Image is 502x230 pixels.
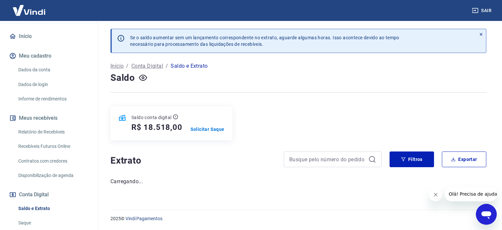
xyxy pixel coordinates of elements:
[171,62,208,70] p: Saldo e Extrato
[191,126,225,133] a: Solicitar Saque
[16,216,90,230] a: Saque
[16,140,90,153] a: Recebíveis Futuros Online
[166,62,168,70] p: /
[131,114,172,121] p: Saldo conta digital
[125,216,162,221] a: Vindi Pagamentos
[110,71,135,84] h4: Saldo
[476,204,497,225] iframe: Botão para abrir a janela de mensagens
[16,169,90,182] a: Disponibilização de agenda
[429,188,442,201] iframe: Fechar mensagem
[442,151,486,167] button: Exportar
[110,178,486,186] p: Carregando...
[16,63,90,77] a: Dados da conta
[16,202,90,215] a: Saldo e Extrato
[445,187,497,201] iframe: Mensagem da empresa
[289,154,366,164] input: Busque pelo número do pedido
[8,187,90,202] button: Conta Digital
[130,34,399,47] p: Se o saldo aumentar sem um lançamento correspondente no extrato, aguarde algumas horas. Isso acon...
[8,29,90,44] a: Início
[16,92,90,106] a: Informe de rendimentos
[126,62,128,70] p: /
[110,62,124,70] a: Início
[471,5,494,17] button: Sair
[390,151,434,167] button: Filtros
[8,111,90,125] button: Meus recebíveis
[131,62,163,70] a: Conta Digital
[8,0,50,20] img: Vindi
[16,154,90,168] a: Contratos com credores
[110,154,276,167] h4: Extrato
[16,78,90,91] a: Dados de login
[16,125,90,139] a: Relatório de Recebíveis
[4,5,55,10] span: Olá! Precisa de ajuda?
[8,49,90,63] button: Meu cadastro
[131,122,182,133] h5: R$ 18.518,00
[110,215,486,222] p: 2025 ©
